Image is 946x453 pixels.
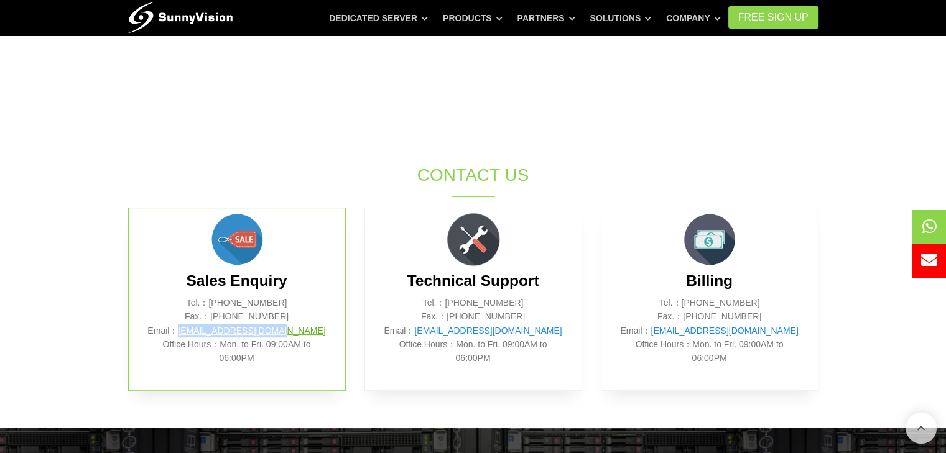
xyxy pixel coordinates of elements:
[266,163,680,187] h1: Contact Us
[178,326,325,336] a: [EMAIL_ADDRESS][DOMAIN_NAME]
[679,208,741,270] img: money.png
[186,272,287,289] b: Sales Enquiry
[517,7,575,29] a: Partners
[442,208,504,270] img: flat-repair-tools.png
[407,272,539,289] b: Technical Support
[728,6,818,29] a: FREE Sign Up
[384,296,563,365] p: Tel.：[PHONE_NUMBER] Fax.：[PHONE_NUMBER] Email： Office Hours：Mon. to Fri. 09:00AM to 06:00PM
[206,208,268,270] img: sales.png
[686,272,733,289] b: Billing
[590,7,651,29] a: Solutions
[620,296,799,365] p: Tel.：[PHONE_NUMBER] Fax.：[PHONE_NUMBER] Email： Office Hours：Mon. to Fri. 09:00AM to 06:00PM
[147,296,327,365] p: Tel.：[PHONE_NUMBER] Fax.：[PHONE_NUMBER] Email： Office Hours：Mon. to Fri. 09:00AM to 06:00PM
[666,7,721,29] a: Company
[443,7,503,29] a: Products
[651,326,798,336] a: [EMAIL_ADDRESS][DOMAIN_NAME]
[414,326,562,336] a: [EMAIL_ADDRESS][DOMAIN_NAME]
[329,7,428,29] a: Dedicated Server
